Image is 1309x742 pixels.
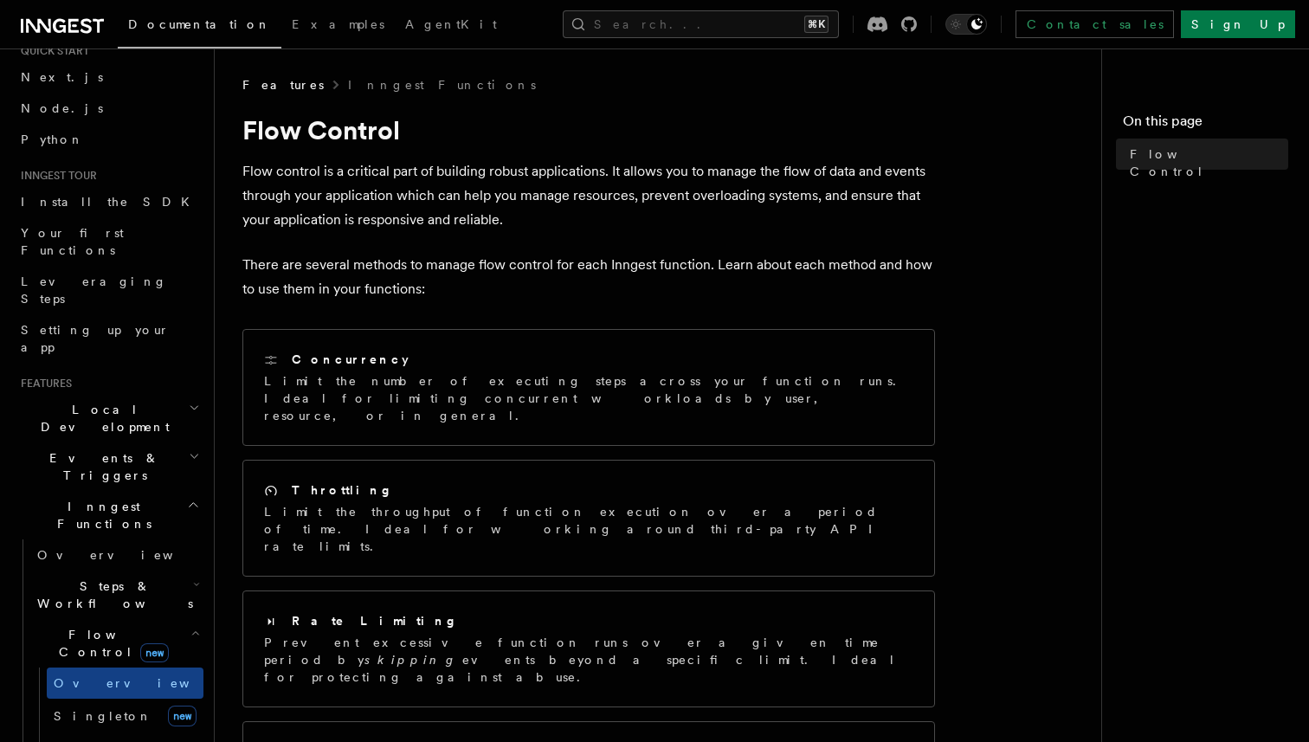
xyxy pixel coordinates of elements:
[292,612,458,629] h2: Rate Limiting
[21,101,103,115] span: Node.js
[47,668,203,699] a: Overview
[14,169,97,183] span: Inngest tour
[292,481,393,499] h2: Throttling
[118,5,281,48] a: Documentation
[14,377,72,390] span: Features
[47,699,203,733] a: Singletonnew
[242,590,935,707] a: Rate LimitingPrevent excessive function runs over a given time period byskippingevents beyond a s...
[264,503,913,555] p: Limit the throughput of function execution over a period of time. Ideal for working around third-...
[364,653,462,667] em: skipping
[21,195,200,209] span: Install the SDK
[1130,145,1288,180] span: Flow Control
[128,17,271,31] span: Documentation
[54,709,152,723] span: Singleton
[30,539,203,571] a: Overview
[945,14,987,35] button: Toggle dark mode
[30,577,193,612] span: Steps & Workflows
[14,266,203,314] a: Leveraging Steps
[14,124,203,155] a: Python
[242,329,935,446] a: ConcurrencyLimit the number of executing steps across your function runs. Ideal for limiting conc...
[14,44,89,58] span: Quick start
[264,634,913,686] p: Prevent excessive function runs over a given time period by events beyond a specific limit. Ideal...
[281,5,395,47] a: Examples
[264,372,913,424] p: Limit the number of executing steps across your function runs. Ideal for limiting concurrent work...
[21,274,167,306] span: Leveraging Steps
[14,394,203,442] button: Local Development
[1016,10,1174,38] a: Contact sales
[30,571,203,619] button: Steps & Workflows
[804,16,829,33] kbd: ⌘K
[242,253,935,301] p: There are several methods to manage flow control for each Inngest function. Learn about each meth...
[30,619,203,668] button: Flow Controlnew
[1181,10,1295,38] a: Sign Up
[1123,111,1288,139] h4: On this page
[242,460,935,577] a: ThrottlingLimit the throughput of function execution over a period of time. Ideal for working aro...
[242,76,324,94] span: Features
[292,351,409,368] h2: Concurrency
[140,643,169,662] span: new
[242,114,935,145] h1: Flow Control
[30,626,190,661] span: Flow Control
[14,401,189,436] span: Local Development
[21,226,124,257] span: Your first Functions
[37,548,216,562] span: Overview
[14,498,187,532] span: Inngest Functions
[348,76,536,94] a: Inngest Functions
[242,159,935,232] p: Flow control is a critical part of building robust applications. It allows you to manage the flow...
[14,93,203,124] a: Node.js
[563,10,839,38] button: Search...⌘K
[405,17,497,31] span: AgentKit
[395,5,507,47] a: AgentKit
[14,442,203,491] button: Events & Triggers
[14,217,203,266] a: Your first Functions
[14,61,203,93] a: Next.js
[292,17,384,31] span: Examples
[14,314,203,363] a: Setting up your app
[54,676,232,690] span: Overview
[21,132,84,146] span: Python
[14,491,203,539] button: Inngest Functions
[168,706,197,726] span: new
[21,70,103,84] span: Next.js
[14,186,203,217] a: Install the SDK
[14,449,189,484] span: Events & Triggers
[21,323,170,354] span: Setting up your app
[1123,139,1288,187] a: Flow Control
